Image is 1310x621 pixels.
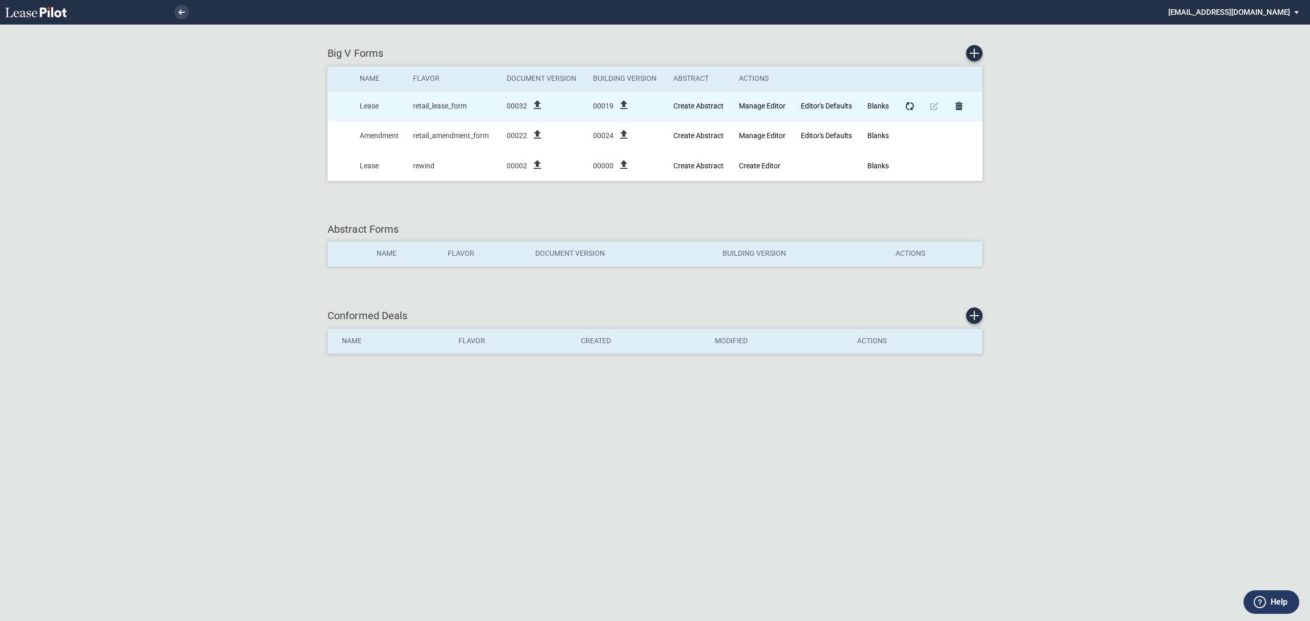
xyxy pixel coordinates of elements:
[531,128,543,141] i: file_upload
[451,329,574,353] th: Flavor
[1243,590,1299,614] button: Help
[732,66,794,91] th: Actions
[618,159,630,171] i: file_upload
[353,66,406,91] th: Name
[850,329,982,353] th: Actions
[531,159,543,171] i: file_upload
[618,99,630,111] i: file_upload
[867,102,889,110] a: Blanks
[531,164,543,172] label: file_upload
[903,99,917,113] a: Form Updates
[406,151,499,181] td: rewind
[867,162,889,170] a: Blanks
[618,104,630,113] label: file_upload
[618,164,630,172] label: file_upload
[739,102,785,110] a: Manage Editor
[739,162,780,170] a: Create Editor
[353,121,406,151] td: Amendment
[406,91,499,121] td: retail_lease_form
[369,241,441,266] th: Name
[328,151,982,181] tr: Created At: 2025-01-09T22:09:16+05:30; Updated At: 2025-01-09T22:11:03+05:30
[904,100,916,112] md-icon: Form Updates
[327,307,982,324] div: Conformed Deals
[801,102,852,110] a: Editor's Defaults
[507,161,527,171] span: 00002
[328,121,982,151] tr: Created At: 2025-07-17T16:06:41+05:30; Updated At: 2025-08-29T01:02:37+05:30
[739,131,785,140] a: Manage Editor
[708,329,850,353] th: Modified
[673,131,724,140] a: Create new Abstract
[867,131,889,140] a: Blanks
[406,66,499,91] th: Flavor
[952,99,966,113] a: Delete Form
[574,329,708,353] th: Created
[953,100,965,112] md-icon: Delete Form
[801,131,852,140] a: Editor's Defaults
[1271,595,1287,609] label: Help
[353,91,406,121] td: Lease
[406,121,499,151] td: retail_amendment_form
[327,329,451,353] th: Name
[327,45,982,61] div: Big V Forms
[966,45,982,61] a: Create new Form
[618,134,630,142] label: file_upload
[593,161,614,171] span: 00000
[328,91,982,121] tr: Created At: 2025-09-17T17:55:34+05:30; Updated At: 2025-09-23T18:23:22+05:30
[499,66,586,91] th: Document Version
[673,102,724,110] a: Create new Abstract
[507,131,527,141] span: 00022
[531,99,543,111] i: file_upload
[353,151,406,181] td: Lease
[673,162,724,170] a: Create new Abstract
[666,66,732,91] th: Abstract
[531,134,543,142] label: file_upload
[528,241,715,266] th: Document Version
[888,241,982,266] th: Actions
[966,307,982,324] a: Create new conformed deal
[618,128,630,141] i: file_upload
[507,101,527,112] span: 00032
[531,104,543,113] label: file_upload
[441,241,528,266] th: Flavor
[593,131,614,141] span: 00024
[593,101,614,112] span: 00019
[327,222,982,236] div: Abstract Forms
[715,241,888,266] th: Building Version
[586,66,666,91] th: Building Version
